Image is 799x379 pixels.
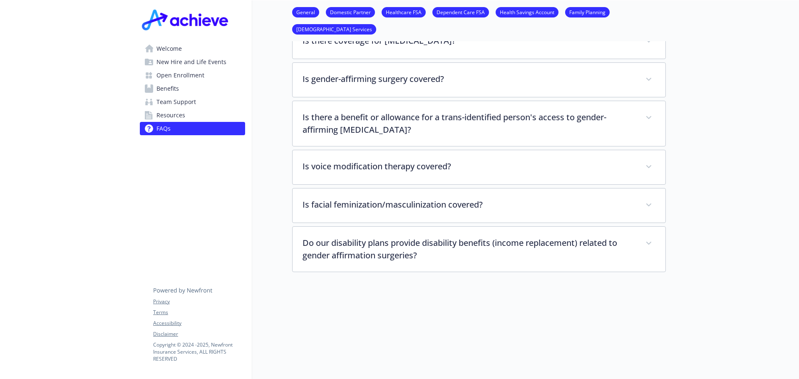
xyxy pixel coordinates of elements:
span: Welcome [156,42,182,55]
a: FAQs [140,122,245,135]
a: Privacy [153,298,245,305]
a: Terms [153,309,245,316]
a: Healthcare FSA [382,8,426,16]
a: Accessibility [153,320,245,327]
div: Is voice modification therapy covered? [293,150,665,184]
a: General [292,8,319,16]
div: Do our disability plans provide disability benefits (income replacement) related to gender affirm... [293,227,665,272]
span: New Hire and Life Events [156,55,226,69]
span: FAQs [156,122,171,135]
div: Is there coverage for [MEDICAL_DATA]? [293,25,665,59]
a: Disclaimer [153,330,245,338]
span: Team Support [156,95,196,109]
div: Is there a benefit or allowance for a trans-identified person's access to gender-affirming [MEDIC... [293,101,665,146]
p: Is voice modification therapy covered? [303,160,635,173]
a: Resources [140,109,245,122]
span: Open Enrollment [156,69,204,82]
div: Is facial feminization/masculinization covered? [293,188,665,223]
a: Domestic Partner [326,8,375,16]
p: Copyright © 2024 - 2025 , Newfront Insurance Services, ALL RIGHTS RESERVED [153,341,245,362]
p: Do our disability plans provide disability benefits (income replacement) related to gender affirm... [303,237,635,262]
a: Health Savings Account [496,8,558,16]
a: Open Enrollment [140,69,245,82]
span: Benefits [156,82,179,95]
a: Benefits [140,82,245,95]
p: Is gender-affirming surgery covered? [303,73,635,85]
span: Resources [156,109,185,122]
div: Is gender-affirming surgery covered? [293,63,665,97]
a: Welcome [140,42,245,55]
a: Dependent Care FSA [432,8,489,16]
a: Team Support [140,95,245,109]
a: [DEMOGRAPHIC_DATA] Services [292,25,376,33]
a: New Hire and Life Events [140,55,245,69]
p: Is there a benefit or allowance for a trans-identified person's access to gender-affirming [MEDIC... [303,111,635,136]
a: Family Planning [565,8,610,16]
p: Is facial feminization/masculinization covered? [303,198,635,211]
